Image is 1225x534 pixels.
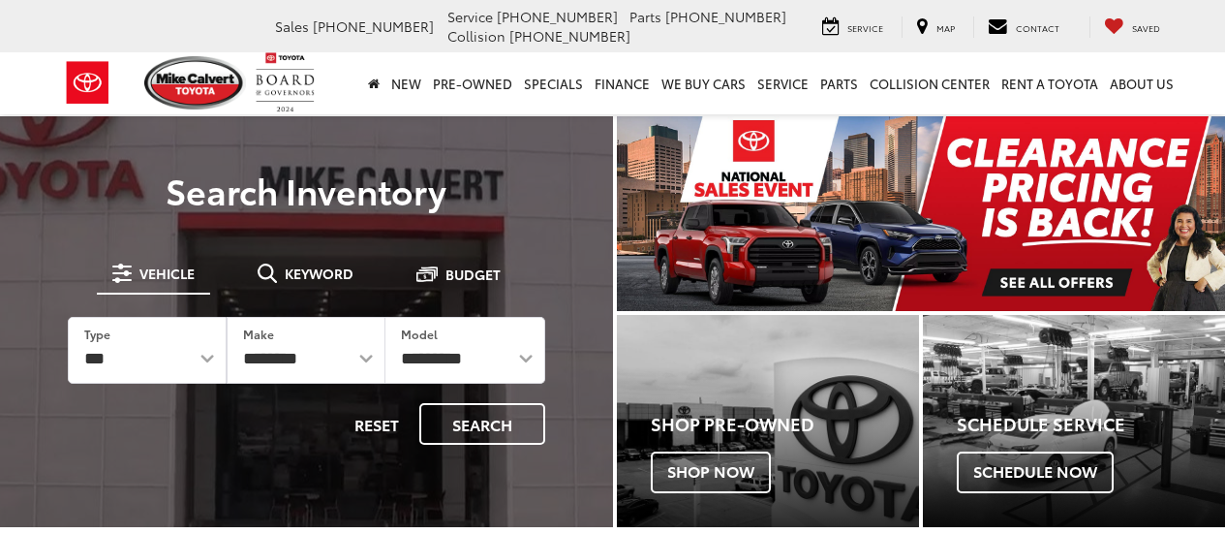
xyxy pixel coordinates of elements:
[1132,21,1160,34] span: Saved
[995,52,1104,114] a: Rent a Toyota
[923,315,1225,527] a: Schedule Service Schedule Now
[814,52,864,114] a: Parts
[285,267,353,280] span: Keyword
[385,52,427,114] a: New
[313,16,434,36] span: [PHONE_NUMBER]
[656,52,751,114] a: WE BUY CARS
[419,403,545,445] button: Search
[41,171,572,209] h3: Search Inventory
[651,452,771,492] span: Shop Now
[243,326,274,342] label: Make
[847,21,883,34] span: Service
[651,415,919,434] h4: Shop Pre-Owned
[1104,52,1179,114] a: About Us
[447,7,493,26] span: Service
[957,452,1114,492] span: Schedule Now
[751,52,814,114] a: Service
[864,52,995,114] a: Collision Center
[362,52,385,114] a: Home
[617,315,919,527] a: Shop Pre-Owned Shop Now
[957,415,1225,434] h4: Schedule Service
[401,326,438,342] label: Model
[139,267,195,280] span: Vehicle
[808,16,898,38] a: Service
[973,16,1074,38] a: Contact
[447,26,505,46] span: Collision
[275,16,309,36] span: Sales
[427,52,518,114] a: Pre-Owned
[1089,16,1175,38] a: My Saved Vehicles
[923,315,1225,527] div: Toyota
[665,7,786,26] span: [PHONE_NUMBER]
[589,52,656,114] a: Finance
[338,403,415,445] button: Reset
[936,21,955,34] span: Map
[902,16,969,38] a: Map
[497,7,618,26] span: [PHONE_NUMBER]
[144,56,247,110] img: Mike Calvert Toyota
[84,326,110,342] label: Type
[509,26,630,46] span: [PHONE_NUMBER]
[518,52,589,114] a: Specials
[51,51,124,114] img: Toyota
[629,7,661,26] span: Parts
[445,267,501,281] span: Budget
[1016,21,1059,34] span: Contact
[617,315,919,527] div: Toyota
